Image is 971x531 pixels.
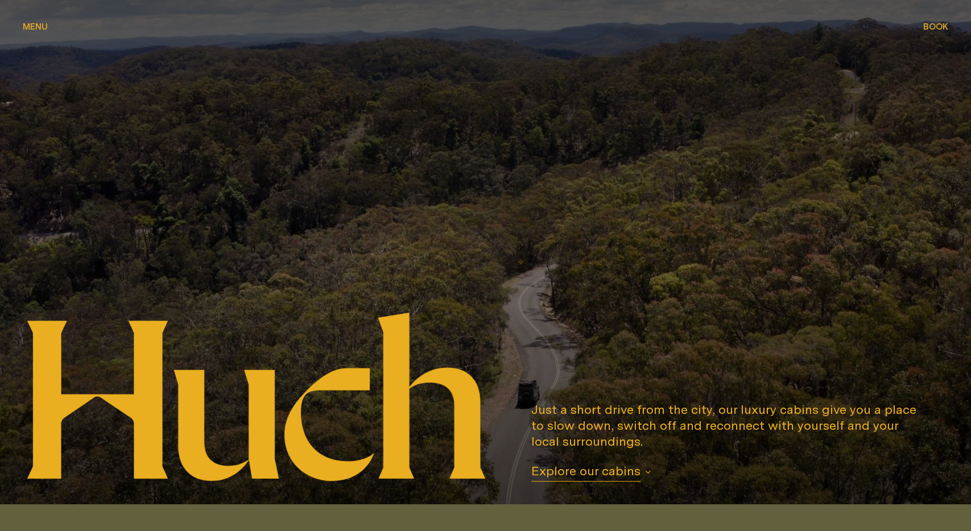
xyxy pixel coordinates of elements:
[531,401,926,449] p: Just a short drive from the city, our luxury cabins give you a place to slow down, switch off and...
[923,22,948,31] span: Book
[923,20,948,34] button: show booking tray
[531,463,651,482] button: Explore our cabins
[531,463,641,482] span: Explore our cabins
[23,20,48,34] button: show menu
[23,22,48,31] span: Menu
